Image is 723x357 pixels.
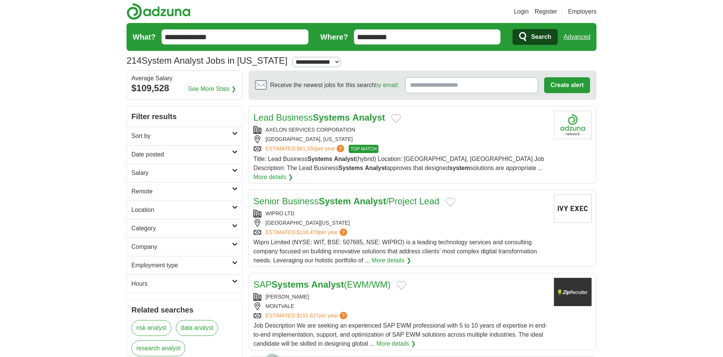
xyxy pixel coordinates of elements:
[376,339,416,348] a: More details ❯
[131,320,171,336] a: risk analyst
[513,29,557,45] button: Search
[339,165,363,171] strong: Systems
[253,173,293,182] a: More details ❯
[127,54,142,67] span: 214
[253,293,548,301] div: [PERSON_NAME]
[127,274,242,293] a: Hours
[535,7,557,16] a: Register
[253,302,548,310] div: MONTVALE
[568,7,596,16] a: Employers
[554,111,592,139] img: Company logo
[131,224,232,233] h2: Category
[564,29,590,44] a: Advanced
[265,145,346,153] a: ESTIMATED:$81,550per year?
[445,198,455,207] button: Add to favorite jobs
[131,304,238,316] h2: Related searches
[514,7,529,16] a: Login
[253,196,439,206] a: Senior BusinessSystem Analyst/Project Lead
[131,169,232,178] h2: Salary
[375,82,398,88] a: by email
[253,156,544,171] span: Title: Lead Business (hybrid) Location: [GEOGRAPHIC_DATA], [GEOGRAPHIC_DATA] Job Description: The...
[313,112,350,123] strong: Systems
[127,219,242,237] a: Category
[131,75,238,81] div: Average Salary
[131,81,238,95] div: $109,528
[253,279,390,290] a: SAPSystems Analyst(EWM/WM)
[131,242,232,251] h2: Company
[554,195,592,223] img: Company logo
[133,31,156,43] label: What?
[391,114,401,123] button: Add to favorite jobs
[127,201,242,219] a: Location
[253,322,547,347] span: Job Description We are seeking an experienced SAP EWM professional with 5 to 10 years of expertis...
[265,228,349,236] a: ESTIMATED:$118,479per year?
[131,150,232,159] h2: Date posted
[272,279,309,290] strong: Systems
[270,81,399,90] span: Receive the newest jobs for this search :
[127,256,242,274] a: Employment type
[449,165,470,171] strong: system
[297,146,316,152] span: $81,550
[188,84,236,93] a: See More Stats ❯
[320,31,348,43] label: Where?
[131,205,232,215] h2: Location
[554,278,592,306] img: Company logo
[297,313,319,319] span: $151,627
[265,312,349,320] a: ESTIMATED:$151,627per year?
[127,182,242,201] a: Remote
[131,340,185,356] a: research analyst
[397,281,406,290] button: Add to favorite jobs
[319,196,351,206] strong: System
[544,77,590,93] button: Create alert
[131,132,232,141] h2: Sort by
[531,29,551,44] span: Search
[127,3,191,20] img: Adzuna logo
[127,127,242,145] a: Sort by
[131,187,232,196] h2: Remote
[127,237,242,256] a: Company
[307,156,332,162] strong: Systems
[253,210,548,218] div: WIPRO LTD
[253,135,548,143] div: [GEOGRAPHIC_DATA], [US_STATE]
[349,145,378,153] span: TOP MATCH
[127,164,242,182] a: Salary
[253,112,385,123] a: Lead BusinessSystems Analyst
[340,228,347,236] span: ?
[337,145,344,152] span: ?
[311,279,344,290] strong: Analyst
[176,320,218,336] a: data analyst
[340,312,347,319] span: ?
[352,112,385,123] strong: Analyst
[127,55,287,66] h1: System Analyst Jobs in [US_STATE]
[127,106,242,127] h2: Filter results
[334,156,356,162] strong: Analyst
[297,229,319,235] span: $118,479
[127,145,242,164] a: Date posted
[253,126,548,134] div: AXELON SERVICES CORPORATION
[354,196,386,206] strong: Analyst
[365,165,387,171] strong: Analyst
[372,256,411,265] a: More details ❯
[253,219,548,227] div: [GEOGRAPHIC_DATA][US_STATE]
[131,279,232,288] h2: Hours
[131,261,232,270] h2: Employment type
[253,239,537,264] span: Wipro Limited (NYSE: WIT, BSE: 507685, NSE: WIPRO) is a leading technology services and consultin...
